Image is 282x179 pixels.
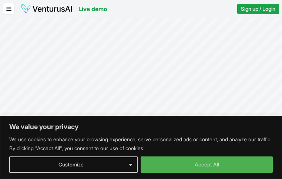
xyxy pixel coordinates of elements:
[21,4,73,14] img: logo
[141,156,273,173] button: Accept All
[78,4,107,13] a: Live demo
[9,122,273,131] p: We value your privacy
[241,5,275,13] span: Sign up / Login
[237,4,279,14] a: Sign up / Login
[9,135,273,153] p: We use cookies to enhance your browsing experience, serve personalized ads or content, and analyz...
[9,156,138,173] button: Customize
